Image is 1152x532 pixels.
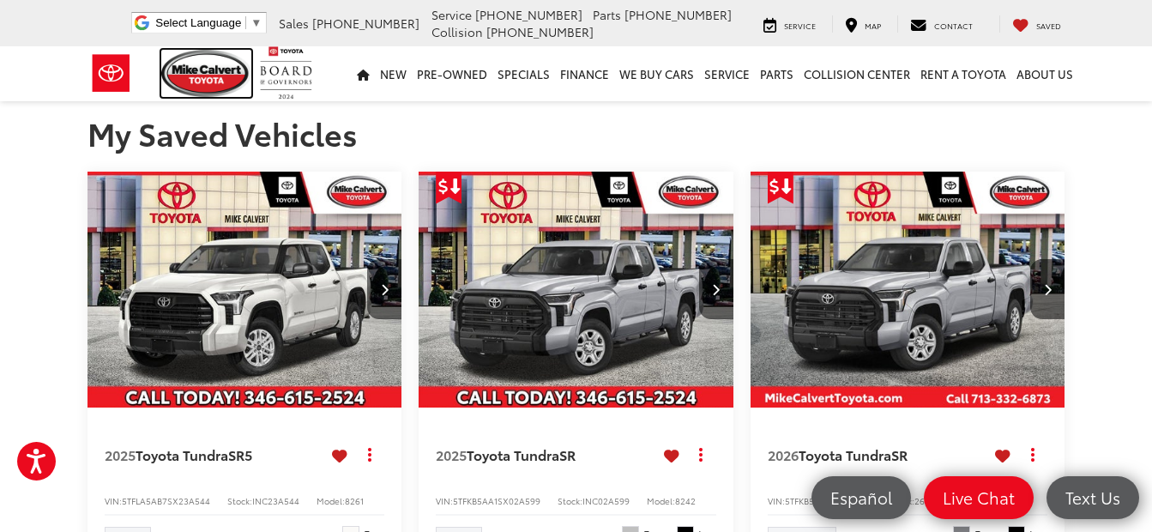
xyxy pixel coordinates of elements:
[1036,20,1061,31] span: Saved
[105,445,326,464] a: 2025Toyota TundraSR5
[1011,46,1078,101] a: About Us
[1057,487,1129,508] span: Text Us
[136,444,228,464] span: Toyota Tundra
[467,444,559,464] span: Toyota Tundra
[750,172,1067,408] a: 2026 Toyota Tundra SR RWD Double Cab 6.5-Ft.2026 Toyota Tundra SR RWD Double Cab 6.5-Ft.2026 Toyo...
[87,103,1065,163] h1: My Saved Vehicles
[785,494,872,507] span: 5TFKB5AA5TX34B353
[768,444,799,464] span: 2026
[593,6,621,23] span: Parts
[345,494,364,507] span: 8261
[934,20,973,31] span: Contact
[486,23,594,40] span: [PHONE_NUMBER]
[227,494,252,507] span: Stock:
[822,487,901,508] span: Español
[675,494,696,507] span: 8242
[750,172,1067,409] img: 2026 Toyota Tundra SR RWD Double Cab 6.5-Ft.
[279,15,309,32] span: Sales
[492,46,555,101] a: Specials
[252,494,299,507] span: INC23A544
[865,20,881,31] span: Map
[768,494,785,507] span: VIN:
[768,445,989,464] a: 2026Toyota TundraSR
[418,172,735,408] a: 2025 Toyota Tundra SR2025 Toyota Tundra SR2025 Toyota Tundra SR2025 Toyota Tundra SR
[699,46,755,101] a: Service
[367,259,401,319] button: Next image
[559,444,576,464] span: SR
[811,476,911,519] a: Español
[751,15,829,33] a: Service
[699,259,733,319] button: Next image
[755,46,799,101] a: Parts
[436,445,657,464] a: 2025Toyota TundraSR
[475,6,582,23] span: [PHONE_NUMBER]
[924,476,1034,519] a: Live Chat
[453,494,540,507] span: 5TFKB5AA1SX02A599
[375,46,412,101] a: New
[750,172,1067,408] div: 2026 Toyota Tundra SR 0
[934,487,1023,508] span: Live Chat
[647,494,675,507] span: Model:
[317,494,345,507] span: Model:
[312,15,419,32] span: [PHONE_NUMBER]
[784,20,816,31] span: Service
[436,494,453,507] span: VIN:
[368,448,371,462] span: dropdown dots
[87,172,404,409] img: 2025 Toyota Tundra SR5
[832,15,894,33] a: Map
[1031,448,1034,462] span: dropdown dots
[436,444,467,464] span: 2025
[614,46,699,101] a: WE BUY CARS
[686,440,716,470] button: Actions
[418,172,735,408] div: 2025 Toyota Tundra SR 0
[558,494,582,507] span: Stock:
[79,45,143,101] img: Toyota
[699,448,703,462] span: dropdown dots
[105,444,136,464] span: 2025
[245,16,246,29] span: ​
[1030,259,1065,319] button: Next image
[624,6,732,23] span: [PHONE_NUMBER]
[1017,440,1047,470] button: Actions
[155,16,241,29] span: Select Language
[431,6,472,23] span: Service
[228,444,252,464] span: SR5
[250,16,262,29] span: ▼
[582,494,630,507] span: INC02A599
[87,172,404,408] a: 2025 Toyota Tundra SR52025 Toyota Tundra SR52025 Toyota Tundra SR52025 Toyota Tundra SR5
[915,46,1011,101] a: Rent a Toyota
[768,172,793,204] span: Get Price Drop Alert
[418,172,735,409] img: 2025 Toyota Tundra SR
[914,494,945,507] span: 260035
[891,444,908,464] span: SR
[105,494,122,507] span: VIN:
[999,15,1074,33] a: My Saved Vehicles
[431,23,483,40] span: Collision
[161,50,252,97] img: Mike Calvert Toyota
[1046,476,1139,519] a: Text Us
[799,46,915,101] a: Collision Center
[155,16,262,29] a: Select Language​
[412,46,492,101] a: Pre-Owned
[122,494,210,507] span: 5TFLA5AB7SX23A544
[87,172,404,408] div: 2025 Toyota Tundra SR5 0
[352,46,375,101] a: Home
[354,440,384,470] button: Actions
[555,46,614,101] a: Finance
[799,444,891,464] span: Toyota Tundra
[897,15,986,33] a: Contact
[436,172,461,204] span: Get Price Drop Alert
